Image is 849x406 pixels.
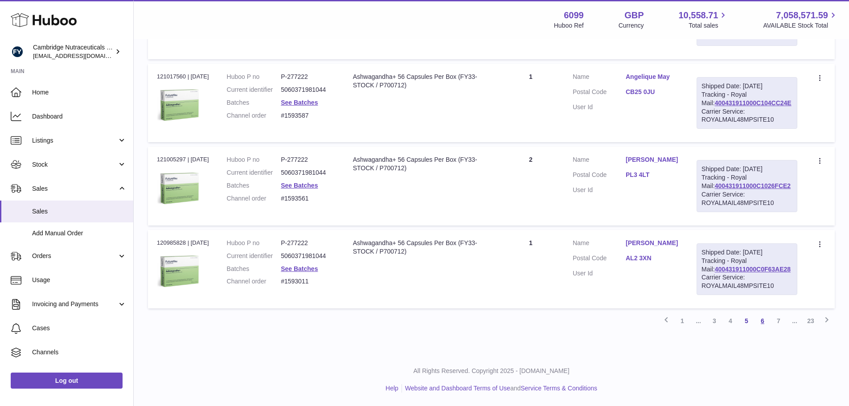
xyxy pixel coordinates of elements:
[706,313,722,329] a: 3
[573,73,626,83] dt: Name
[573,254,626,265] dt: Postal Code
[803,313,819,329] a: 23
[402,384,597,393] li: and
[227,252,281,260] dt: Current identifier
[157,239,209,247] div: 120985828 | [DATE]
[281,168,335,177] dd: 5060371981044
[281,99,318,106] a: See Batches
[281,111,335,120] dd: #1593587
[32,348,127,357] span: Channels
[715,266,791,273] a: 400431911000C0F63AE28
[227,194,281,203] dt: Channel order
[32,276,127,284] span: Usage
[755,313,771,329] a: 6
[678,9,728,30] a: 10,558.71 Total sales
[573,103,626,111] dt: User Id
[619,21,644,30] div: Currency
[227,86,281,94] dt: Current identifier
[33,52,131,59] span: [EMAIL_ADDRESS][DOMAIN_NAME]
[697,160,797,212] div: Tracking - Royal Mail:
[227,168,281,177] dt: Current identifier
[281,73,335,81] dd: P-277222
[157,250,201,294] img: 1619197295.png
[626,254,679,262] a: AL2 3XN
[573,239,626,250] dt: Name
[771,313,787,329] a: 7
[405,385,510,392] a: Website and Dashboard Terms of Use
[701,165,792,173] div: Shipped Date: [DATE]
[227,98,281,107] dt: Batches
[674,313,690,329] a: 1
[32,185,117,193] span: Sales
[32,207,127,216] span: Sales
[281,252,335,260] dd: 5060371981044
[738,313,755,329] a: 5
[701,107,792,124] div: Carrier Service: ROYALMAIL48MPSITE10
[701,273,792,290] div: Carrier Service: ROYALMAIL48MPSITE10
[564,9,584,21] strong: 6099
[386,385,398,392] a: Help
[697,243,797,295] div: Tracking - Royal Mail:
[32,252,117,260] span: Orders
[32,136,117,145] span: Listings
[281,86,335,94] dd: 5060371981044
[281,194,335,203] dd: #1593561
[227,73,281,81] dt: Huboo P no
[715,99,792,107] a: 400431911000C104CC24E
[32,324,127,332] span: Cases
[157,156,209,164] div: 121005297 | [DATE]
[32,300,117,308] span: Invoicing and Payments
[573,269,626,278] dt: User Id
[498,230,564,308] td: 1
[722,313,738,329] a: 4
[715,182,791,189] a: 400431911000C1026FCE2
[32,229,127,238] span: Add Manual Order
[573,171,626,181] dt: Postal Code
[626,239,679,247] a: [PERSON_NAME]
[573,156,626,166] dt: Name
[498,147,564,225] td: 2
[32,88,127,97] span: Home
[624,9,644,21] strong: GBP
[626,88,679,96] a: CB25 0JU
[227,156,281,164] dt: Huboo P no
[353,156,489,172] div: Ashwagandha+ 56 Capsules Per Box (FY33-STOCK / P700712)
[227,111,281,120] dt: Channel order
[227,239,281,247] dt: Huboo P no
[701,82,792,90] div: Shipped Date: [DATE]
[11,45,24,58] img: internalAdmin-6099@internal.huboo.com
[281,182,318,189] a: See Batches
[227,277,281,286] dt: Channel order
[626,73,679,81] a: Angelique May
[227,181,281,190] dt: Batches
[32,112,127,121] span: Dashboard
[573,186,626,194] dt: User Id
[678,9,718,21] span: 10,558.71
[697,77,797,129] div: Tracking - Royal Mail:
[281,277,335,286] dd: #1593011
[763,9,838,30] a: 7,058,571.59 AVAILABLE Stock Total
[227,265,281,273] dt: Batches
[626,171,679,179] a: PL3 4LT
[11,373,123,389] a: Log out
[33,43,113,60] div: Cambridge Nutraceuticals Ltd
[787,313,803,329] span: ...
[689,21,728,30] span: Total sales
[521,385,597,392] a: Service Terms & Conditions
[281,156,335,164] dd: P-277222
[701,248,792,257] div: Shipped Date: [DATE]
[498,64,564,142] td: 1
[763,21,838,30] span: AVAILABLE Stock Total
[141,367,842,375] p: All Rights Reserved. Copyright 2025 - [DOMAIN_NAME]
[701,190,792,207] div: Carrier Service: ROYALMAIL48MPSITE10
[281,265,318,272] a: See Batches
[353,239,489,256] div: Ashwagandha+ 56 Capsules Per Box (FY33-STOCK / P700712)
[157,167,201,211] img: 1619197295.png
[690,313,706,329] span: ...
[626,156,679,164] a: [PERSON_NAME]
[157,83,201,128] img: 1619197295.png
[32,160,117,169] span: Stock
[157,73,209,81] div: 121017560 | [DATE]
[776,9,828,21] span: 7,058,571.59
[573,88,626,98] dt: Postal Code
